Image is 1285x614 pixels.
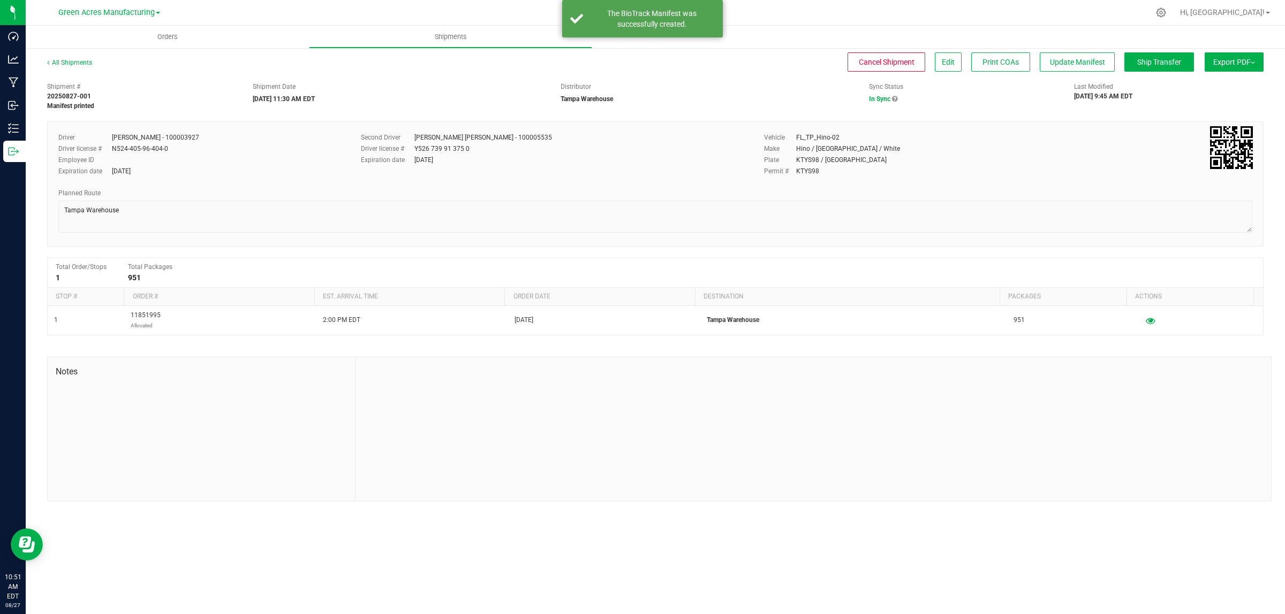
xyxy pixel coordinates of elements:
strong: 951 [128,273,141,282]
inline-svg: Analytics [8,54,19,65]
span: Orders [143,32,192,42]
label: Make [764,144,796,153]
th: Destination [695,288,1000,306]
div: The BioTrack Manifest was successfully created. [589,8,715,29]
label: Distributor [561,82,591,91]
label: Expiration date [58,166,112,176]
span: Planned Route [58,189,101,197]
button: Export PDF [1205,52,1264,72]
button: Print COAs [971,52,1030,72]
strong: 1 [56,273,60,282]
iframe: Resource center [11,528,43,561]
strong: Manifest printed [47,102,94,110]
span: Edit [942,58,955,66]
label: Driver [58,133,112,142]
label: Permit # [764,166,796,176]
strong: [DATE] 9:45 AM EDT [1074,93,1132,100]
span: Shipment # [47,82,237,91]
span: 1 [54,315,58,325]
label: Expiration date [361,155,414,165]
th: Actions [1127,288,1253,306]
span: Green Acres Manufacturing [58,8,155,17]
strong: [DATE] 11:30 AM EDT [253,95,315,103]
span: 2:00 PM EDT [323,315,360,325]
label: Driver license # [361,144,414,153]
th: Order # [124,288,314,306]
span: Hi, [GEOGRAPHIC_DATA]! [1180,8,1265,17]
a: Shipments [309,26,592,48]
inline-svg: Inbound [8,100,19,111]
qrcode: 20250827-001 [1210,126,1253,169]
label: Vehicle [764,133,796,142]
p: 10:51 AM EDT [5,572,21,601]
div: [PERSON_NAME] [PERSON_NAME] - 100005535 [414,133,552,142]
a: All Shipments [47,59,92,66]
label: Employee ID [58,155,112,165]
div: N524-405-96-404-0 [112,144,168,153]
div: FL_TP_Hino-02 [796,133,840,142]
inline-svg: Manufacturing [8,77,19,88]
img: Scan me! [1210,126,1253,169]
div: KTYS98 / [GEOGRAPHIC_DATA] [796,155,887,165]
th: Order date [504,288,695,306]
inline-svg: Inventory [8,123,19,134]
strong: Tampa Warehouse [561,95,613,103]
span: Print COAs [982,58,1019,66]
span: Export PDF [1213,58,1255,66]
p: Allocated [131,320,161,331]
div: [DATE] [112,166,131,176]
div: [DATE] [414,155,433,165]
span: 951 [1014,315,1025,325]
label: Driver license # [58,144,112,153]
span: Notes [56,365,347,378]
span: 11851995 [131,310,161,331]
span: [DATE] [515,315,533,325]
button: Ship Transfer [1124,52,1194,72]
p: 08/27 [5,601,21,609]
div: [PERSON_NAME] - 100003927 [112,133,199,142]
p: Tampa Warehouse [707,315,1001,325]
th: Stop # [48,288,124,306]
span: Total Order/Stops [56,263,107,271]
div: KTYS98 [796,166,819,176]
label: Sync Status [869,82,903,91]
span: Ship Transfer [1137,58,1181,66]
label: Plate [764,155,796,165]
span: Shipments [420,32,481,42]
button: Cancel Shipment [848,52,925,72]
label: Shipment Date [253,82,296,91]
th: Packages [1000,288,1127,306]
label: Second Driver [361,133,414,142]
label: Last Modified [1074,82,1113,91]
strong: 20250827-001 [47,93,91,100]
inline-svg: Dashboard [8,31,19,42]
div: Manage settings [1154,7,1168,18]
div: Y526 739 91 375 0 [414,144,470,153]
inline-svg: Outbound [8,146,19,157]
a: Orders [26,26,309,48]
button: Update Manifest [1040,52,1115,72]
span: Update Manifest [1050,58,1105,66]
div: Hino / [GEOGRAPHIC_DATA] / White [796,144,900,153]
span: Cancel Shipment [859,58,914,66]
button: Edit [935,52,962,72]
th: Est. arrival time [314,288,505,306]
span: In Sync [869,95,890,103]
span: Total Packages [128,263,172,271]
